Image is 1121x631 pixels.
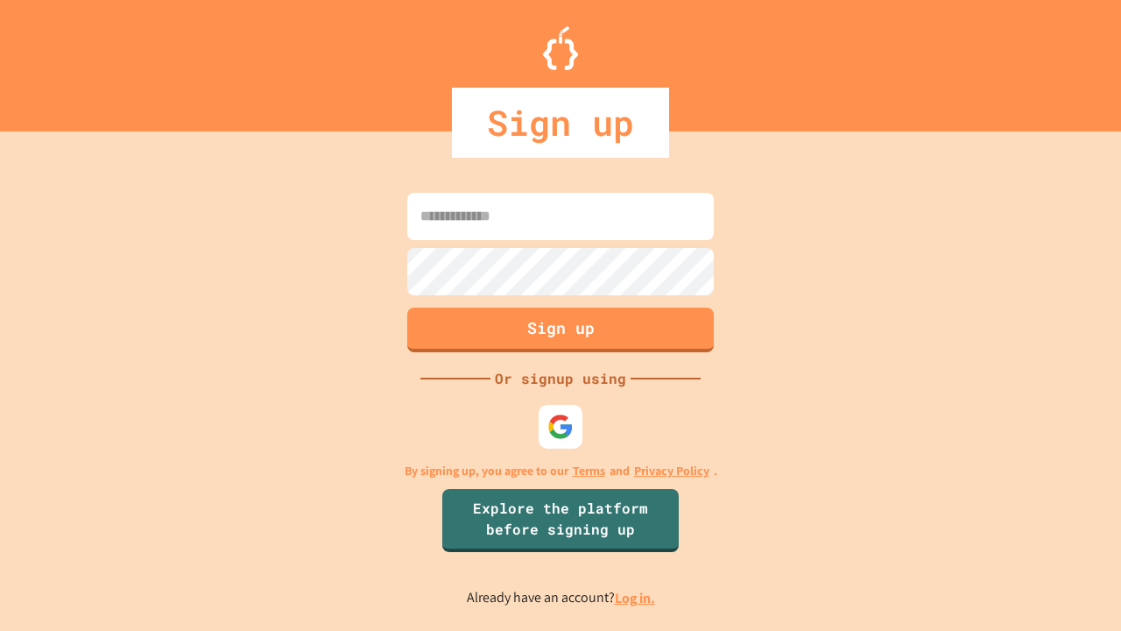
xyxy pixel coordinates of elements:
[543,26,578,70] img: Logo.svg
[573,462,605,480] a: Terms
[490,368,631,389] div: Or signup using
[467,587,655,609] p: Already have an account?
[452,88,669,158] div: Sign up
[615,589,655,607] a: Log in.
[405,462,717,480] p: By signing up, you agree to our and .
[442,489,679,552] a: Explore the platform before signing up
[547,414,574,440] img: google-icon.svg
[407,308,714,352] button: Sign up
[634,462,709,480] a: Privacy Policy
